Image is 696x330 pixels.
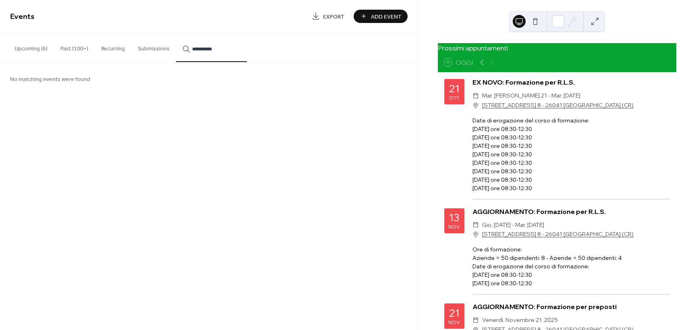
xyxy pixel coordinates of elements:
div: ​ [472,220,479,230]
div: AGGIORNAMENTO: Formazione per preposti [472,302,670,311]
div: Date di erogazione del corso di formazione: [DATE] ore 08:30-12:30 [DATE] ore 08:30-12:30 [DATE] ... [472,116,670,193]
span: mar, [PERSON_NAME] 21 - mar, [DATE] [482,91,580,101]
div: ​ [472,230,479,239]
div: ​ [472,315,479,325]
div: 13 [449,212,459,222]
div: Ore di formazione: Aziende > 50 dipendenti: 8 - Aziende < 50 dipendenti: 4 Date di erogazione del... [472,245,670,288]
span: No matching events were found [10,75,90,84]
button: Submissions [131,33,176,61]
div: 21 [449,308,460,318]
span: Export [323,12,344,21]
button: Past (100+) [54,33,95,61]
a: Export [306,10,350,23]
button: Recurring [95,33,131,61]
a: [STREET_ADDRESS] 8 - 26041 [GEOGRAPHIC_DATA] (CR) [482,101,634,110]
button: Add Event [354,10,408,23]
div: nov [448,224,460,229]
div: 21 [449,83,460,93]
div: nov [448,320,460,325]
span: Add Event [371,12,402,21]
div: ott [449,95,459,100]
div: EX NOVO: Formazione per R.L.S. [472,77,670,87]
span: venerdì, novembre 21, 2025 [482,315,558,325]
button: Upcoming (6) [8,33,54,61]
div: ​ [472,91,479,101]
span: Events [10,9,35,25]
span: gio, [DATE] - mar, [DATE] [482,220,544,230]
div: Prossimi appuntamenti [438,43,676,53]
a: [STREET_ADDRESS] 8 - 26041 [GEOGRAPHIC_DATA] (CR) [482,230,634,239]
div: ​ [472,101,479,110]
div: AGGIORNAMENTO: Formazione per R.L.S. [472,207,670,216]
